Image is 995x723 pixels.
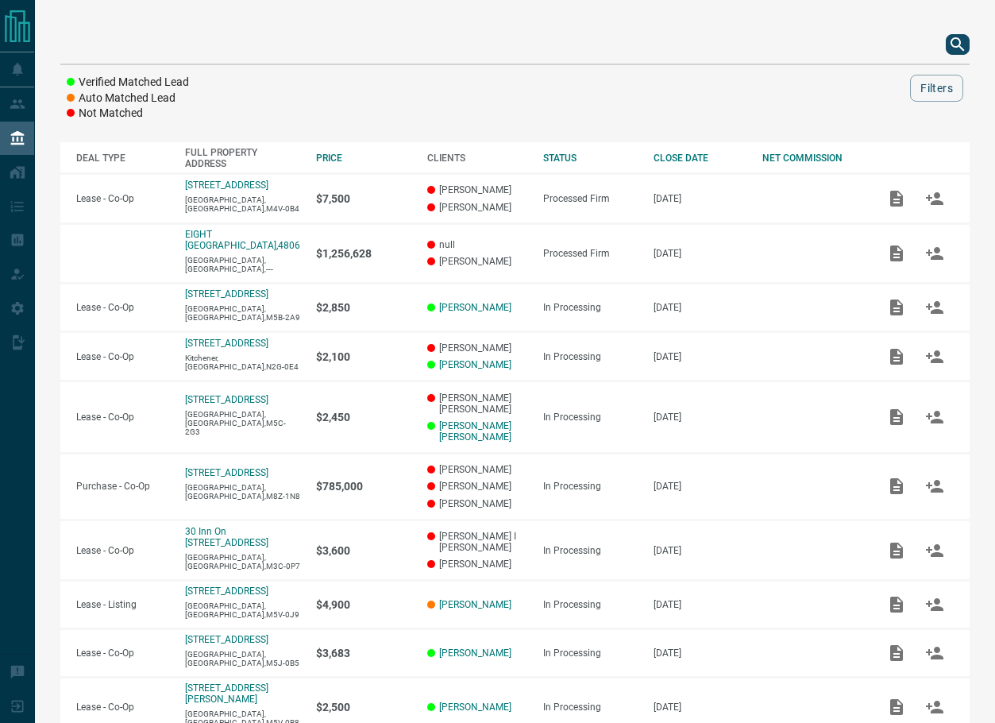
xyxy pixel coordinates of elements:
button: Filters [910,75,963,102]
p: [DATE] [654,351,747,362]
p: [PERSON_NAME] [427,202,527,213]
p: Lease - Co-Op [76,702,169,713]
p: [PERSON_NAME] [427,559,527,570]
a: [STREET_ADDRESS] [185,586,268,597]
div: In Processing [543,545,638,556]
p: [DATE] [654,412,747,423]
p: [DATE] [654,302,747,313]
p: Lease - Co-Op [76,648,169,659]
button: search button [946,34,970,55]
p: EIGHT [GEOGRAPHIC_DATA],4806 [185,229,300,251]
p: [GEOGRAPHIC_DATA],[GEOGRAPHIC_DATA],M5J-0B5 [185,650,300,667]
p: $3,600 [316,544,411,557]
a: [STREET_ADDRESS] [185,338,268,349]
p: [PERSON_NAME] [427,256,527,267]
a: [PERSON_NAME] [439,648,511,659]
div: Processed Firm [543,193,638,204]
a: [PERSON_NAME] [439,599,511,610]
p: $1,256,628 [316,247,411,260]
a: [STREET_ADDRESS] [185,634,268,645]
p: [STREET_ADDRESS][PERSON_NAME] [185,682,268,705]
div: PRICE [316,153,411,164]
span: Add / View Documents [877,701,916,712]
span: Add / View Documents [877,598,916,609]
p: [GEOGRAPHIC_DATA],[GEOGRAPHIC_DATA],M5V-0J9 [185,601,300,619]
div: STATUS [543,153,638,164]
span: Match Clients [916,701,954,712]
a: [STREET_ADDRESS] [185,180,268,191]
span: Add / View Documents [877,647,916,658]
div: In Processing [543,599,638,610]
p: [PERSON_NAME] [427,184,527,195]
p: [PERSON_NAME] [427,481,527,492]
span: Add / View Documents [877,544,916,555]
p: [DATE] [654,702,747,713]
p: [GEOGRAPHIC_DATA],[GEOGRAPHIC_DATA],M5B-2A9 [185,304,300,322]
li: Verified Matched Lead [67,75,189,91]
p: $2,850 [316,301,411,314]
p: [DATE] [654,481,747,492]
div: FULL PROPERTY ADDRESS [185,147,300,169]
a: [PERSON_NAME] [439,702,511,713]
a: [PERSON_NAME] [439,359,511,370]
p: Lease - Co-Op [76,545,169,556]
p: $3,683 [316,647,411,659]
span: Match Clients [916,598,954,609]
div: In Processing [543,481,638,492]
li: Auto Matched Lead [67,91,189,106]
a: [PERSON_NAME] [PERSON_NAME] [439,420,527,443]
span: Add / View Documents [877,481,916,492]
p: $4,900 [316,598,411,611]
span: Match Clients [916,247,954,258]
p: [GEOGRAPHIC_DATA],[GEOGRAPHIC_DATA],M8Z-1N8 [185,483,300,501]
p: [GEOGRAPHIC_DATA],[GEOGRAPHIC_DATA],--- [185,256,300,273]
span: Add / View Documents [877,411,916,422]
div: In Processing [543,648,638,659]
p: null [427,239,527,250]
p: $2,450 [316,411,411,423]
p: [GEOGRAPHIC_DATA],[GEOGRAPHIC_DATA],M5C-2G3 [185,410,300,436]
a: [STREET_ADDRESS] [185,394,268,405]
p: [PERSON_NAME] [427,498,527,509]
p: $2,100 [316,350,411,363]
div: In Processing [543,351,638,362]
p: [DATE] [654,599,747,610]
p: [DATE] [654,648,747,659]
a: [STREET_ADDRESS] [185,467,268,478]
span: Match Clients [916,192,954,203]
p: Lease - Listing [76,599,169,610]
p: [PERSON_NAME] [427,464,527,475]
span: Add / View Documents [877,301,916,312]
div: Processed Firm [543,248,638,259]
p: $7,500 [316,192,411,205]
p: [DATE] [654,193,747,204]
div: CLOSE DATE [654,153,747,164]
a: [PERSON_NAME] [439,302,511,313]
p: Lease - Co-Op [76,351,169,362]
p: Lease - Co-Op [76,412,169,423]
p: [GEOGRAPHIC_DATA],[GEOGRAPHIC_DATA],M3C-0P7 [185,553,300,570]
li: Not Matched [67,106,189,122]
div: CLIENTS [427,153,527,164]
span: Match Clients [916,411,954,422]
p: [PERSON_NAME] [PERSON_NAME] [427,392,527,415]
a: 30 Inn On [STREET_ADDRESS] [185,526,268,548]
div: In Processing [543,412,638,423]
div: DEAL TYPE [76,153,169,164]
div: NET COMMISSION [762,153,861,164]
p: Kitchener,[GEOGRAPHIC_DATA],N2G-0E4 [185,354,300,371]
span: Match Clients [916,647,954,658]
p: Lease - Co-Op [76,302,169,313]
a: [STREET_ADDRESS] [185,288,268,300]
p: [PERSON_NAME] I [PERSON_NAME] [427,531,527,553]
span: Match Clients [916,350,954,361]
span: Add / View Documents [877,192,916,203]
div: In Processing [543,702,638,713]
